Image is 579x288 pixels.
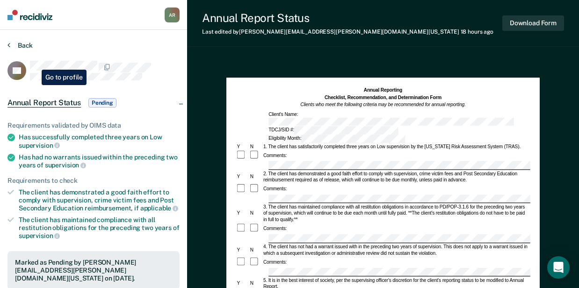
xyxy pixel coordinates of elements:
[19,188,180,212] div: The client has demonstrated a good faith effort to comply with supervision, crime victim fees and...
[7,41,33,50] button: Back
[19,232,60,239] span: supervision
[140,204,178,212] span: applicable
[202,11,493,25] div: Annual Report Status
[262,204,530,223] div: 3. The client has maintained compliance with all restitution obligations in accordance to PD/POP-...
[165,7,180,22] button: AR
[262,244,530,256] div: 4. The client has not had a warrant issued with in the preceding two years of supervision. This d...
[300,102,465,107] em: Clients who meet the following criteria may be recommended for annual reporting.
[236,144,249,150] div: Y
[249,144,262,150] div: N
[165,7,180,22] div: A R
[364,88,402,93] strong: Annual Reporting
[236,173,249,180] div: Y
[202,29,493,35] div: Last edited by [PERSON_NAME][EMAIL_ADDRESS][PERSON_NAME][DOMAIN_NAME][US_STATE]
[249,173,262,180] div: N
[19,142,60,149] span: supervision
[325,95,441,100] strong: Checklist, Recommendation, and Determination Form
[262,152,288,159] div: Comments:
[19,153,180,169] div: Has had no warrants issued within the preceding two years of
[502,15,564,31] button: Download Form
[262,225,288,232] div: Comments:
[88,98,116,108] span: Pending
[249,280,262,287] div: N
[268,126,399,135] div: TDCJ/SID #:
[19,133,180,149] div: Has successfully completed three years on Low
[262,144,530,150] div: 1. The client has satisfactorily completed three years on Low supervision by the [US_STATE] Risk ...
[262,171,530,183] div: 2. The client has demonstrated a good faith effort to comply with supervision, crime victim fees ...
[262,186,288,192] div: Comments:
[268,111,530,126] div: Client's Name:
[249,210,262,217] div: N
[547,256,570,279] div: Open Intercom Messenger
[7,122,180,130] div: Requirements validated by OIMS data
[19,216,180,240] div: The client has maintained compliance with all restitution obligations for the preceding two years of
[7,98,81,108] span: Annual Report Status
[268,135,406,143] div: Eligibility Month:
[236,280,249,287] div: Y
[45,161,86,169] span: supervision
[15,259,172,282] div: Marked as Pending by [PERSON_NAME][EMAIL_ADDRESS][PERSON_NAME][DOMAIN_NAME][US_STATE] on [DATE].
[262,259,288,266] div: Comments:
[461,29,494,35] span: 18 hours ago
[7,177,180,185] div: Requirements to check
[236,210,249,217] div: Y
[7,10,52,20] img: Recidiviz
[249,247,262,253] div: N
[236,247,249,253] div: Y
